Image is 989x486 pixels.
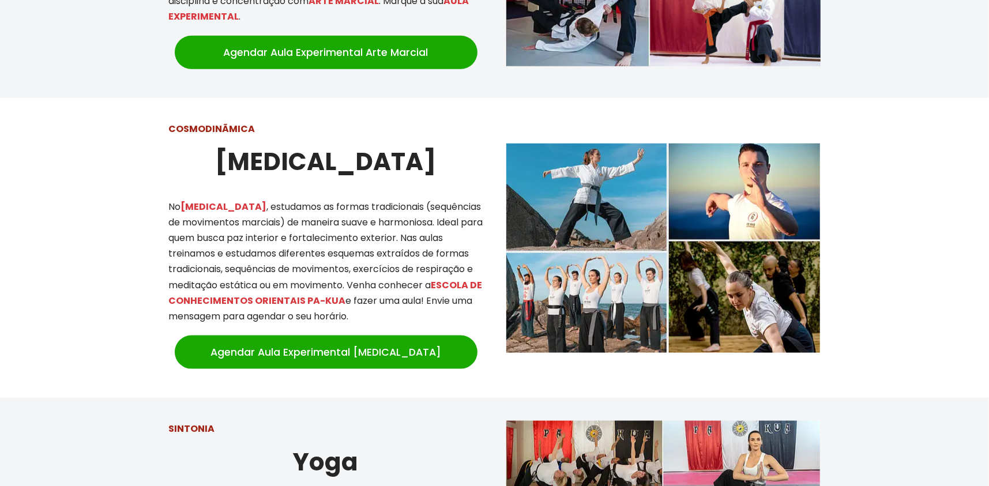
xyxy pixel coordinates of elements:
p: No , estudamos as formas tradicionais (sequências de movimentos marciais) de maneira suave e harm... [169,199,483,325]
a: Agendar Aula Experimental Arte Marcial [175,36,477,69]
mark: [MEDICAL_DATA] [181,200,267,213]
mark: ESCOLA DE CONHECIMENTOS ORIENTAIS PA-KUA [169,278,483,307]
strong: [MEDICAL_DATA] [216,145,437,179]
a: Agendar Aula Experimental [MEDICAL_DATA] [175,336,477,369]
strong: SINTONIA [169,422,215,435]
strong: Yoga [294,445,359,479]
strong: COSMODINÃMICA [169,122,255,135]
